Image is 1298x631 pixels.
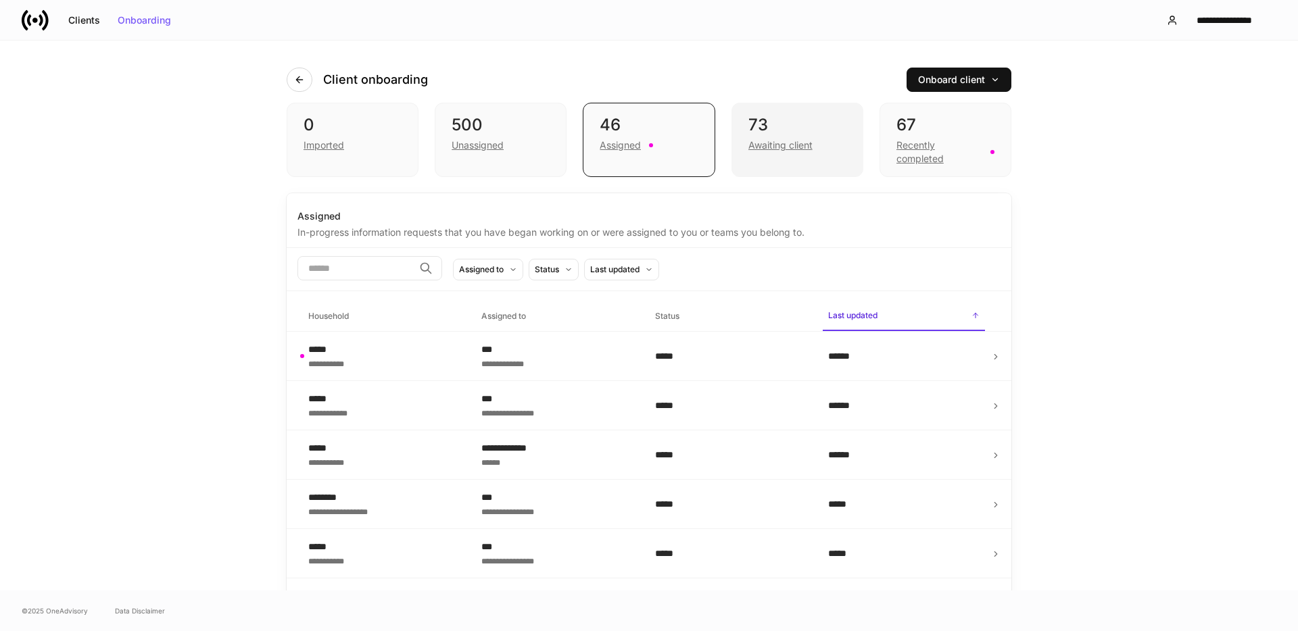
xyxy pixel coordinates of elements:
div: Status [535,263,559,276]
div: 73 [748,114,846,136]
div: In-progress information requests that you have began working on or were assigned to you or teams ... [297,223,1001,239]
div: 0 [304,114,402,136]
button: Clients [59,9,109,31]
div: Imported [304,138,344,152]
div: Assigned [297,209,1001,223]
div: 500Unassigned [435,103,567,177]
div: Recently completed [896,138,982,166]
div: 73Awaiting client [731,103,863,177]
div: Onboarding [118,16,171,25]
div: Clients [68,16,100,25]
div: 0Imported [287,103,418,177]
button: Assigned to [453,259,523,280]
div: 67 [896,114,994,136]
div: Assigned to [459,263,504,276]
button: Onboard client [907,68,1011,92]
span: Status [650,303,812,330]
div: 46Assigned [583,103,715,177]
div: Awaiting client [748,138,813,152]
h6: Household [308,309,349,322]
button: Last updated [584,259,659,280]
div: Onboard client [918,75,1000,84]
button: Status [529,259,579,280]
span: © 2025 OneAdvisory [22,605,88,616]
div: Assigned [600,138,641,152]
span: Last updated [823,302,985,331]
a: Data Disclaimer [115,605,165,616]
div: Last updated [590,263,640,276]
span: Household [303,303,465,330]
h6: Status [655,309,679,322]
div: 67Recently completed [880,103,1011,177]
button: Onboarding [109,9,180,31]
span: Assigned to [476,303,638,330]
div: 500 [452,114,550,136]
h4: Client onboarding [323,72,428,88]
h6: Last updated [828,309,878,322]
h6: Assigned to [481,309,526,322]
div: Unassigned [452,138,504,152]
div: 46 [600,114,698,136]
